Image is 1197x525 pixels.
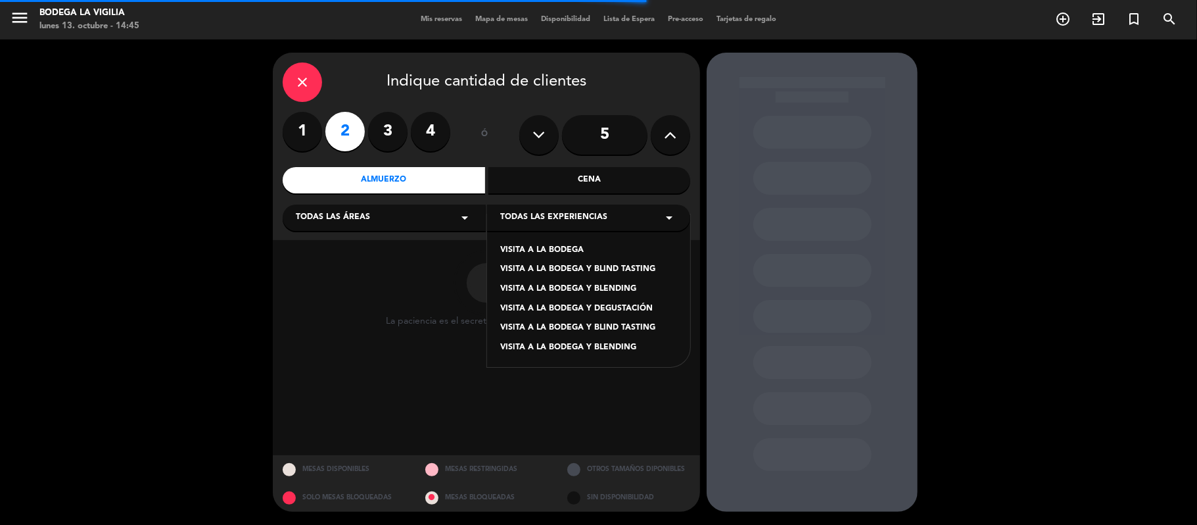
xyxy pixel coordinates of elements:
[597,16,661,23] span: Lista de Espera
[415,484,558,512] div: MESAS BLOQUEADAS
[557,455,700,484] div: OTROS TAMAÑOS DIPONIBLES
[661,210,677,226] i: arrow_drop_down
[283,167,485,193] div: Almuerzo
[457,210,473,226] i: arrow_drop_down
[500,322,677,335] div: VISITA A LA BODEGA Y BLIND TASTING
[368,112,408,151] label: 3
[557,484,700,512] div: SIN DISPONIBILIDAD
[1091,11,1106,27] i: exit_to_app
[273,484,415,512] div: SOLO MESAS BLOQUEADAS
[1055,11,1071,27] i: add_circle_outline
[1162,11,1177,27] i: search
[294,74,310,90] i: close
[415,455,558,484] div: MESAS RESTRINGIDAS
[500,303,677,316] div: VISITA A LA BODEGA Y DEGUSTACIÓN
[296,211,370,224] span: Todas las áreas
[411,112,450,151] label: 4
[414,16,469,23] span: Mis reservas
[39,20,139,33] div: lunes 13. octubre - 14:45
[283,112,322,151] label: 1
[469,16,534,23] span: Mapa de mesas
[661,16,710,23] span: Pre-acceso
[500,244,677,257] div: VISITA A LA BODEGA
[325,112,365,151] label: 2
[534,16,597,23] span: Disponibilidad
[710,16,783,23] span: Tarjetas de regalo
[500,211,607,224] span: Todas las experiencias
[500,341,677,355] div: VISITA A LA BODEGA Y BLENDING
[10,8,30,32] button: menu
[273,455,415,484] div: MESAS DISPONIBLES
[39,7,139,20] div: Bodega La Vigilia
[1126,11,1142,27] i: turned_in_not
[463,112,506,158] div: ó
[387,316,587,327] div: La paciencia es el secreto para la buena comida.
[283,63,690,102] div: Indique cantidad de clientes
[10,8,30,28] i: menu
[500,263,677,276] div: VISITA A LA BODEGA Y BLIND TASTING
[488,167,691,193] div: Cena
[500,283,677,296] div: VISITA A LA BODEGA Y BLENDING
